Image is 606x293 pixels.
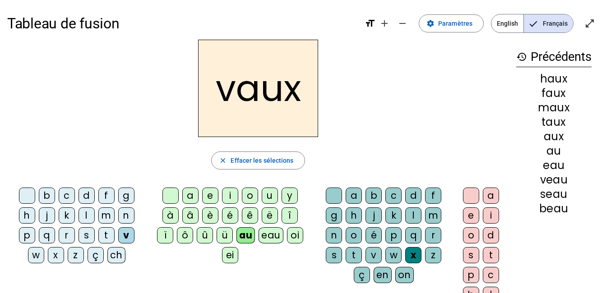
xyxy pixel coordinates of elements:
[98,207,115,224] div: m
[202,207,218,224] div: è
[405,188,421,204] div: d
[483,227,499,243] div: d
[463,267,479,283] div: p
[118,227,134,243] div: v
[483,267,499,283] div: c
[217,227,233,243] div: ü
[79,207,95,224] div: l
[385,227,402,243] div: p
[516,160,592,171] div: eau
[222,207,238,224] div: é
[379,18,390,29] mat-icon: add
[346,207,362,224] div: h
[425,207,441,224] div: m
[584,18,595,29] mat-icon: open_in_full
[419,14,484,32] button: Paramètres
[98,188,115,204] div: f
[182,207,199,224] div: â
[231,155,293,166] span: Effacer les sélections
[19,207,35,224] div: h
[236,227,255,243] div: au
[365,227,382,243] div: é
[202,188,218,204] div: e
[262,207,278,224] div: ë
[182,188,199,204] div: a
[118,207,134,224] div: n
[491,14,523,32] span: English
[287,227,303,243] div: oi
[365,247,382,263] div: v
[425,247,441,263] div: z
[222,247,238,263] div: ei
[483,188,499,204] div: a
[516,117,592,128] div: taux
[39,207,55,224] div: j
[157,227,173,243] div: ï
[524,14,573,32] span: Français
[516,189,592,200] div: seau
[516,203,592,214] div: beau
[425,188,441,204] div: f
[516,47,592,67] h3: Précédents
[516,51,527,62] mat-icon: history
[483,247,499,263] div: t
[219,156,227,165] mat-icon: close
[516,73,592,84] div: haux
[7,9,357,38] h1: Tableau de fusion
[282,188,298,204] div: y
[107,247,125,263] div: ch
[326,227,342,243] div: n
[397,18,408,29] mat-icon: remove
[581,14,599,32] button: Entrer en plein écran
[516,102,592,113] div: maux
[79,227,95,243] div: s
[211,151,305,169] button: Effacer les sélections
[463,227,479,243] div: o
[516,131,592,142] div: aux
[59,207,75,224] div: k
[162,207,179,224] div: à
[516,174,592,185] div: veau
[39,227,55,243] div: q
[282,207,298,224] div: î
[405,227,421,243] div: q
[463,207,479,224] div: e
[438,18,472,29] span: Paramètres
[425,227,441,243] div: r
[118,188,134,204] div: g
[346,247,362,263] div: t
[197,227,213,243] div: û
[405,207,421,224] div: l
[242,188,258,204] div: o
[375,14,393,32] button: Augmenter la taille de la police
[28,247,44,263] div: w
[177,227,193,243] div: ô
[516,88,592,99] div: faux
[385,247,402,263] div: w
[385,207,402,224] div: k
[405,247,421,263] div: x
[374,267,392,283] div: en
[39,188,55,204] div: b
[59,227,75,243] div: r
[79,188,95,204] div: d
[354,267,370,283] div: ç
[346,227,362,243] div: o
[88,247,104,263] div: ç
[19,227,35,243] div: p
[198,40,318,137] h2: vaux
[393,14,412,32] button: Diminuer la taille de la police
[483,207,499,224] div: i
[365,188,382,204] div: b
[365,18,375,29] mat-icon: format_size
[259,227,283,243] div: eau
[222,188,238,204] div: i
[365,207,382,224] div: j
[395,267,414,283] div: on
[59,188,75,204] div: c
[491,14,574,33] mat-button-toggle-group: Language selection
[326,247,342,263] div: s
[48,247,64,263] div: x
[385,188,402,204] div: c
[68,247,84,263] div: z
